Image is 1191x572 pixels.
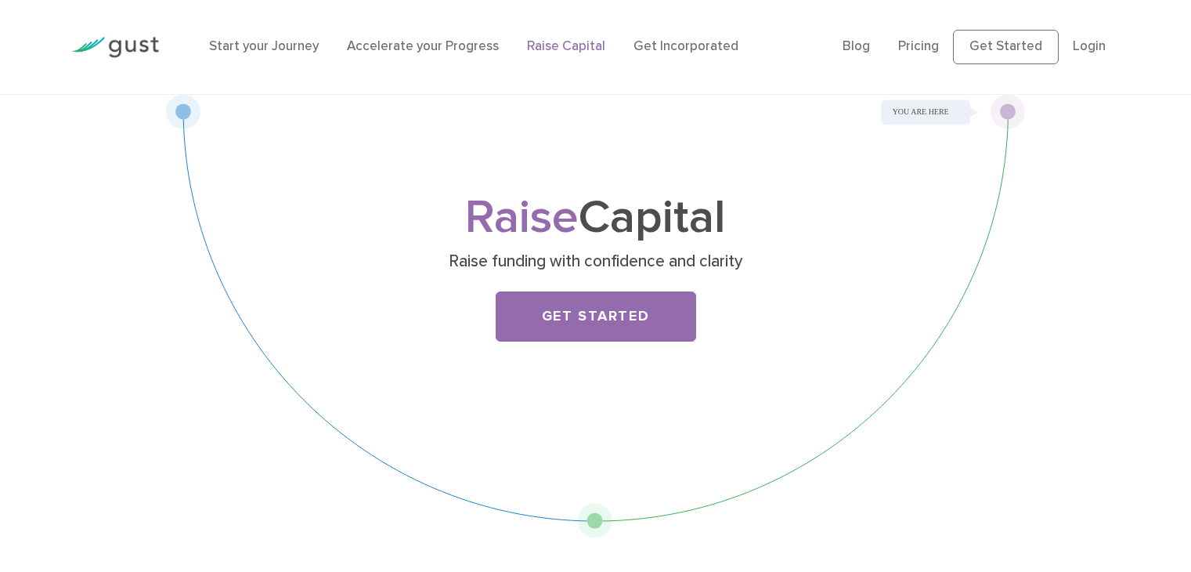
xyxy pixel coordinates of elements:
a: Login [1073,38,1106,54]
span: Raise [465,190,579,245]
a: Pricing [898,38,939,54]
a: Get Incorporated [633,38,738,54]
img: Gust Logo [71,37,159,58]
h1: Capital [287,197,905,240]
a: Get Started [496,291,696,342]
a: Get Started [953,30,1059,64]
a: Raise Capital [527,38,605,54]
a: Start your Journey [209,38,319,54]
a: Blog [843,38,870,54]
a: Accelerate your Progress [347,38,499,54]
p: Raise funding with confidence and clarity [292,251,899,273]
